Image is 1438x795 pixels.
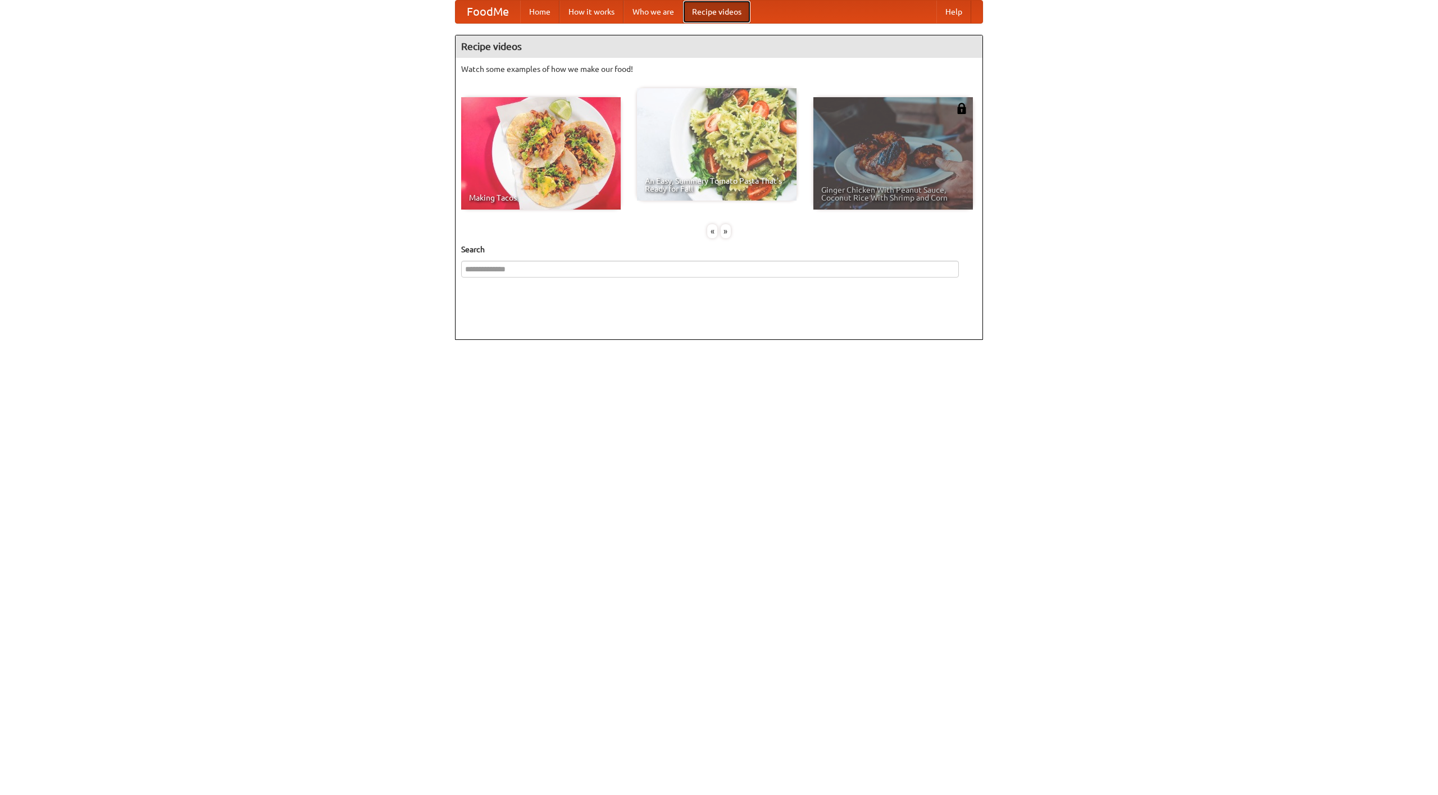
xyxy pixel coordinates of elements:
div: « [707,224,717,238]
a: FoodMe [456,1,520,23]
a: Recipe videos [683,1,750,23]
span: An Easy, Summery Tomato Pasta That's Ready for Fall [645,177,789,193]
a: Help [936,1,971,23]
a: Making Tacos [461,97,621,210]
a: An Easy, Summery Tomato Pasta That's Ready for Fall [637,88,797,201]
img: 483408.png [956,103,967,114]
a: How it works [559,1,624,23]
a: Home [520,1,559,23]
span: Making Tacos [469,194,613,202]
p: Watch some examples of how we make our food! [461,63,977,75]
h5: Search [461,244,977,255]
a: Who we are [624,1,683,23]
h4: Recipe videos [456,35,982,58]
div: » [721,224,731,238]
